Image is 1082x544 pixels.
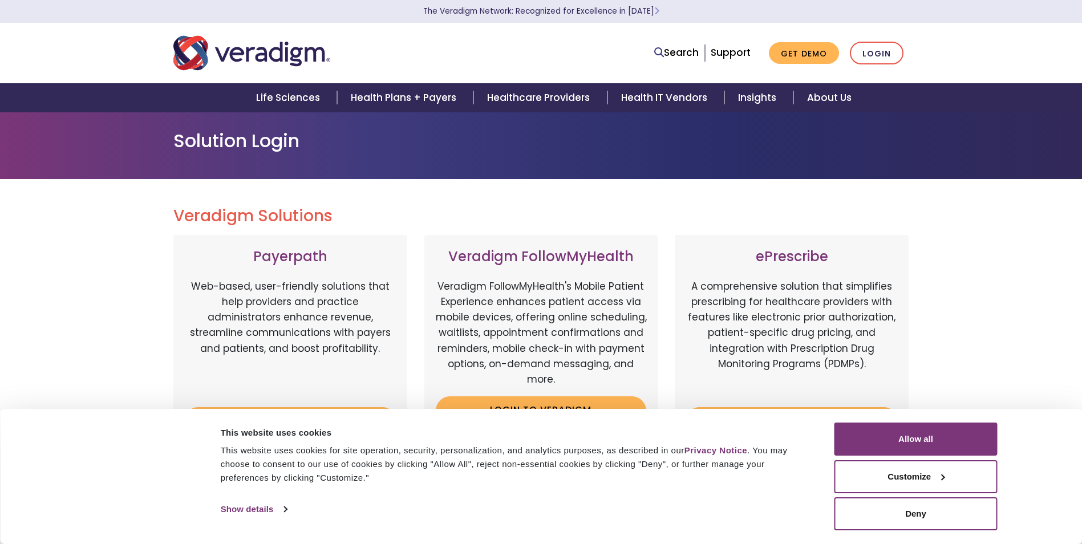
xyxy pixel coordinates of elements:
h3: Payerpath [185,249,396,265]
a: Login [850,42,903,65]
h3: Veradigm FollowMyHealth [436,249,647,265]
div: This website uses cookies [221,426,809,440]
a: Support [711,46,751,59]
h3: ePrescribe [686,249,897,265]
a: Login to ePrescribe [686,407,897,433]
a: Get Demo [769,42,839,64]
button: Deny [834,497,998,530]
a: Health Plans + Payers [337,83,473,112]
img: Veradigm logo [173,34,330,72]
a: Life Sciences [242,83,337,112]
span: Learn More [654,6,659,17]
div: This website uses cookies for site operation, security, personalization, and analytics purposes, ... [221,444,809,485]
p: Web-based, user-friendly solutions that help providers and practice administrators enhance revenu... [185,279,396,399]
a: Healthcare Providers [473,83,607,112]
a: Health IT Vendors [607,83,724,112]
h2: Veradigm Solutions [173,206,909,226]
a: Show details [221,501,287,518]
a: Search [654,45,699,60]
a: Privacy Notice [684,445,747,455]
p: A comprehensive solution that simplifies prescribing for healthcare providers with features like ... [686,279,897,399]
a: Login to Veradigm FollowMyHealth [436,396,647,433]
button: Allow all [834,423,998,456]
p: Veradigm FollowMyHealth's Mobile Patient Experience enhances patient access via mobile devices, o... [436,279,647,387]
h1: Solution Login [173,130,909,152]
a: Insights [724,83,793,112]
a: Login to Payerpath [185,407,396,433]
button: Customize [834,460,998,493]
a: About Us [793,83,865,112]
a: The Veradigm Network: Recognized for Excellence in [DATE]Learn More [423,6,659,17]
